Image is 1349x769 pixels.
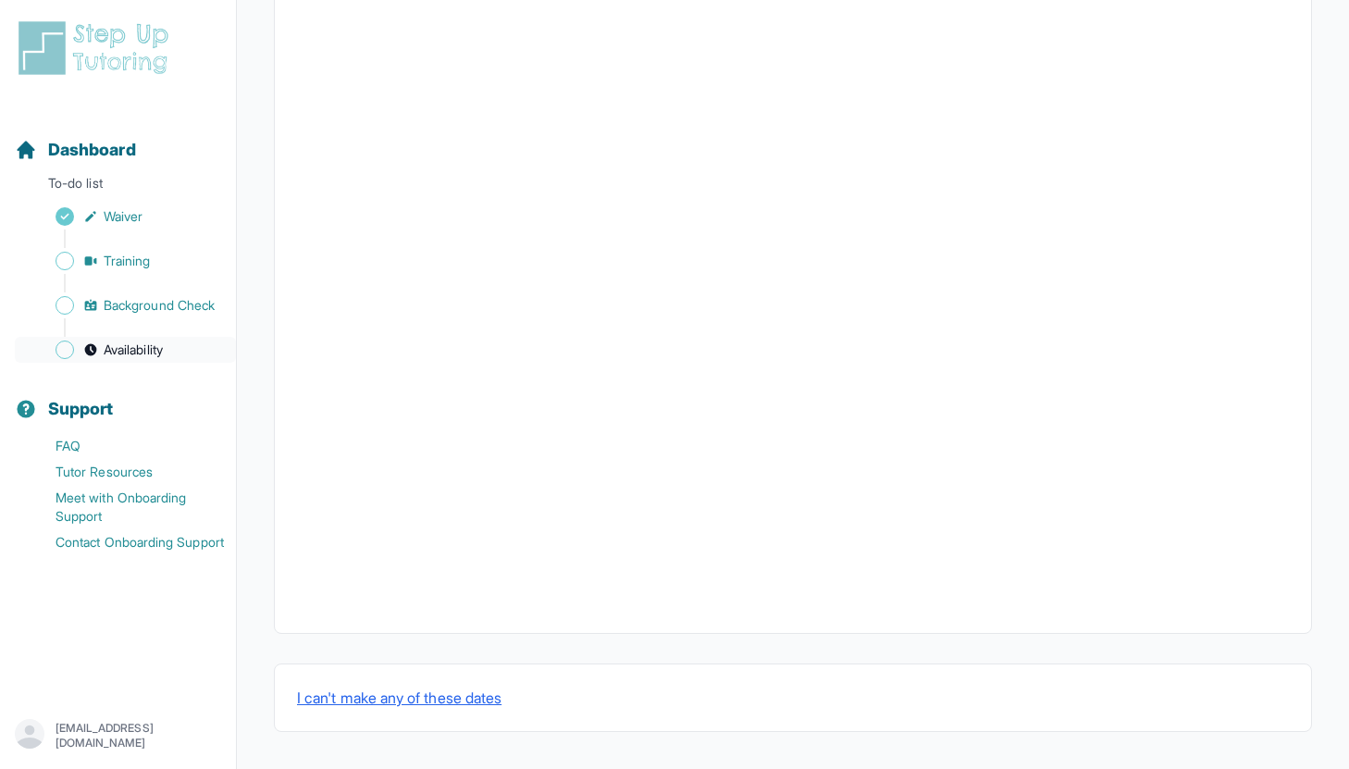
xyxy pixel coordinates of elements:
span: Availability [104,341,163,359]
a: Tutor Resources [15,459,236,485]
button: Support [7,366,229,429]
p: [EMAIL_ADDRESS][DOMAIN_NAME] [56,721,221,750]
a: Training [15,248,236,274]
span: Waiver [104,207,142,226]
span: Background Check [104,296,215,315]
a: Waiver [15,204,236,229]
span: Dashboard [48,137,136,163]
img: logo [15,19,179,78]
span: Training [104,252,151,270]
a: Contact Onboarding Support [15,529,236,555]
a: Availability [15,337,236,363]
a: Dashboard [15,137,136,163]
a: Background Check [15,292,236,318]
a: FAQ [15,433,236,459]
button: [EMAIL_ADDRESS][DOMAIN_NAME] [15,719,221,752]
button: Dashboard [7,107,229,170]
p: To-do list [7,174,229,200]
a: Meet with Onboarding Support [15,485,236,529]
span: Support [48,396,114,422]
